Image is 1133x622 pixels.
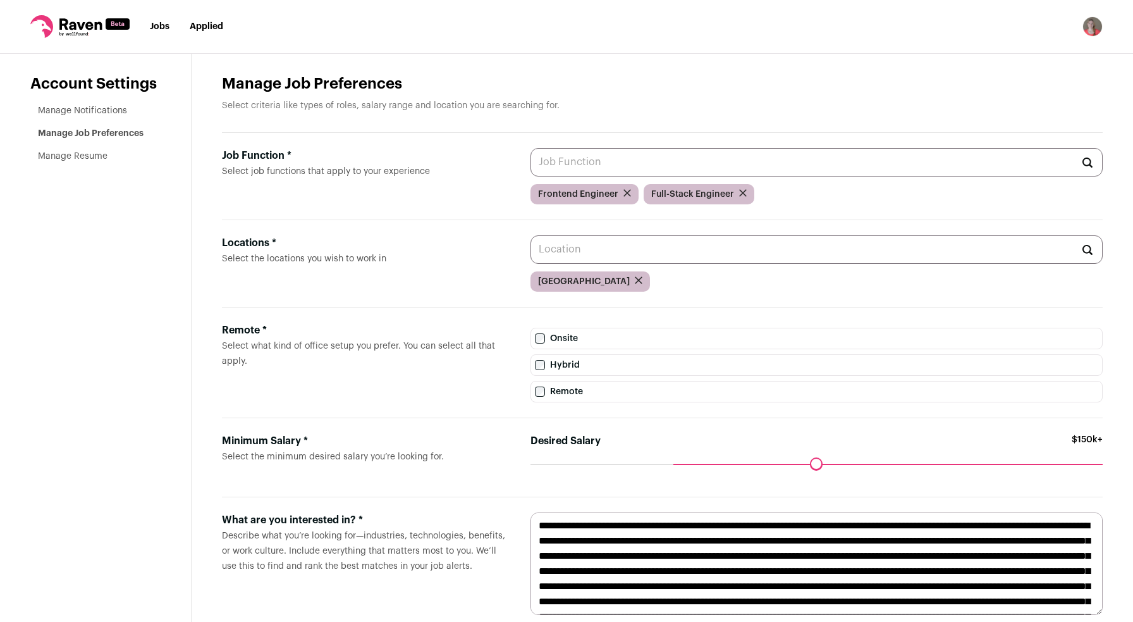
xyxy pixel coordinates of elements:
input: Job Function [530,148,1103,177]
input: Remote [535,387,545,397]
label: Onsite [530,328,1103,349]
input: Location [530,235,1103,264]
span: $150k+ [1072,433,1103,464]
span: Frontend Engineer [538,188,618,201]
a: Manage Job Preferences [38,129,144,138]
span: Select the minimum desired salary you’re looking for. [222,452,444,461]
h1: Manage Job Preferences [222,74,1103,94]
div: Locations * [222,235,510,251]
div: Minimum Salary * [222,433,510,449]
div: Remote * [222,323,510,338]
label: Remote [530,381,1103,402]
img: 1026392-medium_jpg [1082,16,1103,37]
input: Onsite [535,333,545,344]
span: [GEOGRAPHIC_DATA] [538,275,630,288]
a: Jobs [150,22,169,31]
header: Account Settings [30,74,161,94]
label: Hybrid [530,354,1103,376]
button: Open dropdown [1082,16,1103,37]
span: Select what kind of office setup you prefer. You can select all that apply. [222,342,495,366]
p: Select criteria like types of roles, salary range and location you are searching for. [222,99,1103,112]
span: Describe what you’re looking for—industries, technologies, benefits, or work culture. Include eve... [222,532,505,571]
div: Job Function * [222,148,510,163]
label: Desired Salary [530,433,601,449]
input: Hybrid [535,360,545,370]
span: Full-Stack Engineer [651,188,734,201]
a: Applied [190,22,223,31]
span: Select job functions that apply to your experience [222,167,430,176]
a: Manage Resume [38,152,107,161]
span: Select the locations you wish to work in [222,254,386,263]
a: Manage Notifications [38,106,127,115]
div: What are you interested in? * [222,513,510,528]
